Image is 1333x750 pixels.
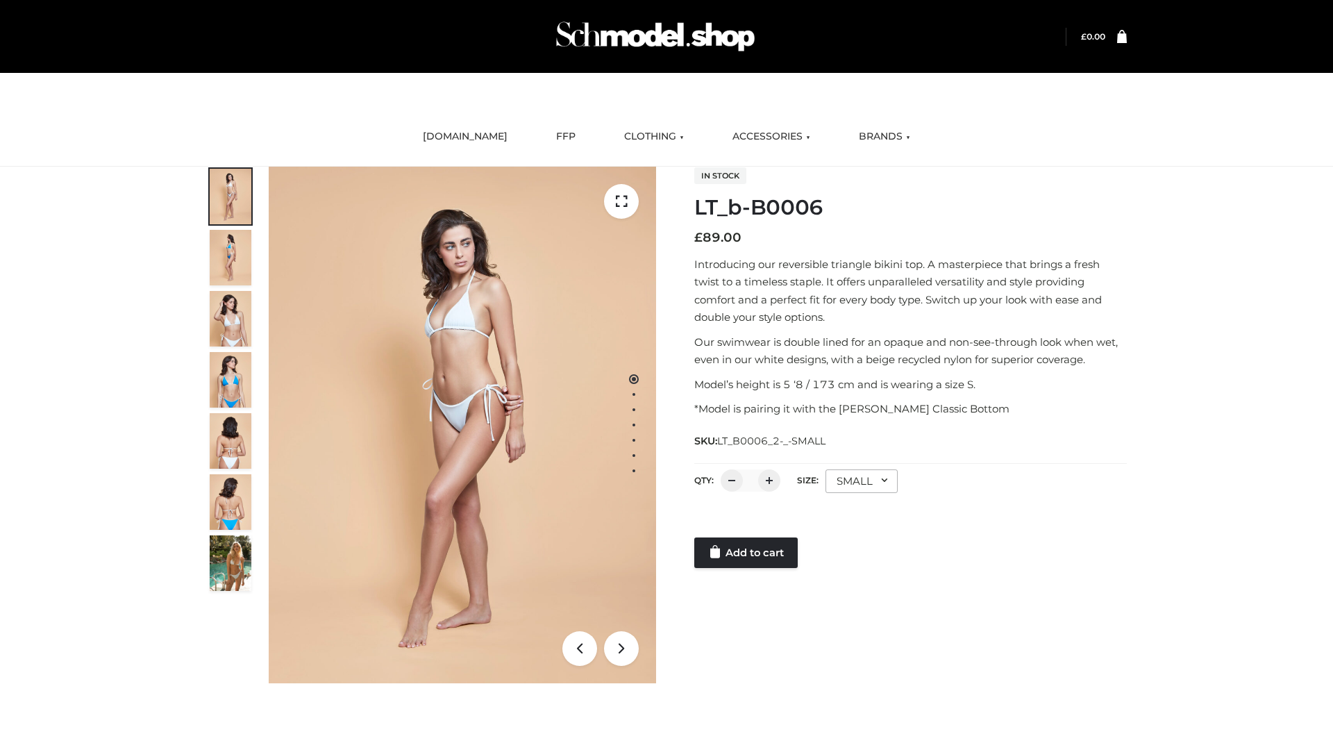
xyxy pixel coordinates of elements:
[210,535,251,591] img: Arieltop_CloudNine_AzureSky2.jpg
[412,122,518,152] a: [DOMAIN_NAME]
[1081,31,1105,42] bdi: 0.00
[797,475,819,485] label: Size:
[825,469,898,493] div: SMALL
[722,122,821,152] a: ACCESSORIES
[694,333,1127,369] p: Our swimwear is double lined for an opaque and non-see-through look when wet, even in our white d...
[694,256,1127,326] p: Introducing our reversible triangle bikini top. A masterpiece that brings a fresh twist to a time...
[546,122,586,152] a: FFP
[694,400,1127,418] p: *Model is pairing it with the [PERSON_NAME] Classic Bottom
[1081,31,1105,42] a: £0.00
[210,291,251,347] img: ArielClassicBikiniTop_CloudNine_AzureSky_OW114ECO_3-scaled.jpg
[694,230,741,245] bdi: 89.00
[614,122,694,152] a: CLOTHING
[694,195,1127,220] h1: LT_b-B0006
[694,167,746,184] span: In stock
[694,475,714,485] label: QTY:
[848,122,921,152] a: BRANDS
[210,413,251,469] img: ArielClassicBikiniTop_CloudNine_AzureSky_OW114ECO_7-scaled.jpg
[694,376,1127,394] p: Model’s height is 5 ‘8 / 173 cm and is wearing a size S.
[210,474,251,530] img: ArielClassicBikiniTop_CloudNine_AzureSky_OW114ECO_8-scaled.jpg
[269,167,656,683] img: ArielClassicBikiniTop_CloudNine_AzureSky_OW114ECO_1
[717,435,825,447] span: LT_B0006_2-_-SMALL
[694,230,703,245] span: £
[210,230,251,285] img: ArielClassicBikiniTop_CloudNine_AzureSky_OW114ECO_2-scaled.jpg
[694,537,798,568] a: Add to cart
[694,433,827,449] span: SKU:
[210,169,251,224] img: ArielClassicBikiniTop_CloudNine_AzureSky_OW114ECO_1-scaled.jpg
[210,352,251,408] img: ArielClassicBikiniTop_CloudNine_AzureSky_OW114ECO_4-scaled.jpg
[1081,31,1087,42] span: £
[551,9,760,64] img: Schmodel Admin 964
